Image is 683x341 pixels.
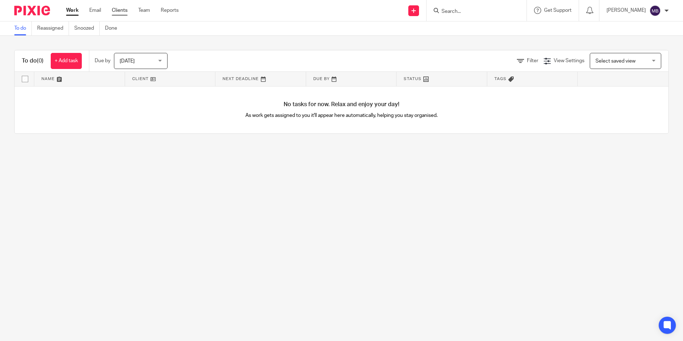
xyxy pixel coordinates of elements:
[607,7,646,14] p: [PERSON_NAME]
[494,77,507,81] span: Tags
[112,7,128,14] a: Clients
[14,21,32,35] a: To do
[37,58,44,64] span: (0)
[527,58,538,63] span: Filter
[595,59,635,64] span: Select saved view
[37,21,69,35] a: Reassigned
[544,8,572,13] span: Get Support
[649,5,661,16] img: svg%3E
[22,57,44,65] h1: To do
[74,21,100,35] a: Snoozed
[89,7,101,14] a: Email
[554,58,584,63] span: View Settings
[51,53,82,69] a: + Add task
[178,112,505,119] p: As work gets assigned to you it'll appear here automatically, helping you stay organised.
[138,7,150,14] a: Team
[120,59,135,64] span: [DATE]
[105,21,123,35] a: Done
[66,7,79,14] a: Work
[95,57,110,64] p: Due by
[14,6,50,15] img: Pixie
[441,9,505,15] input: Search
[15,101,668,108] h4: No tasks for now. Relax and enjoy your day!
[161,7,179,14] a: Reports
